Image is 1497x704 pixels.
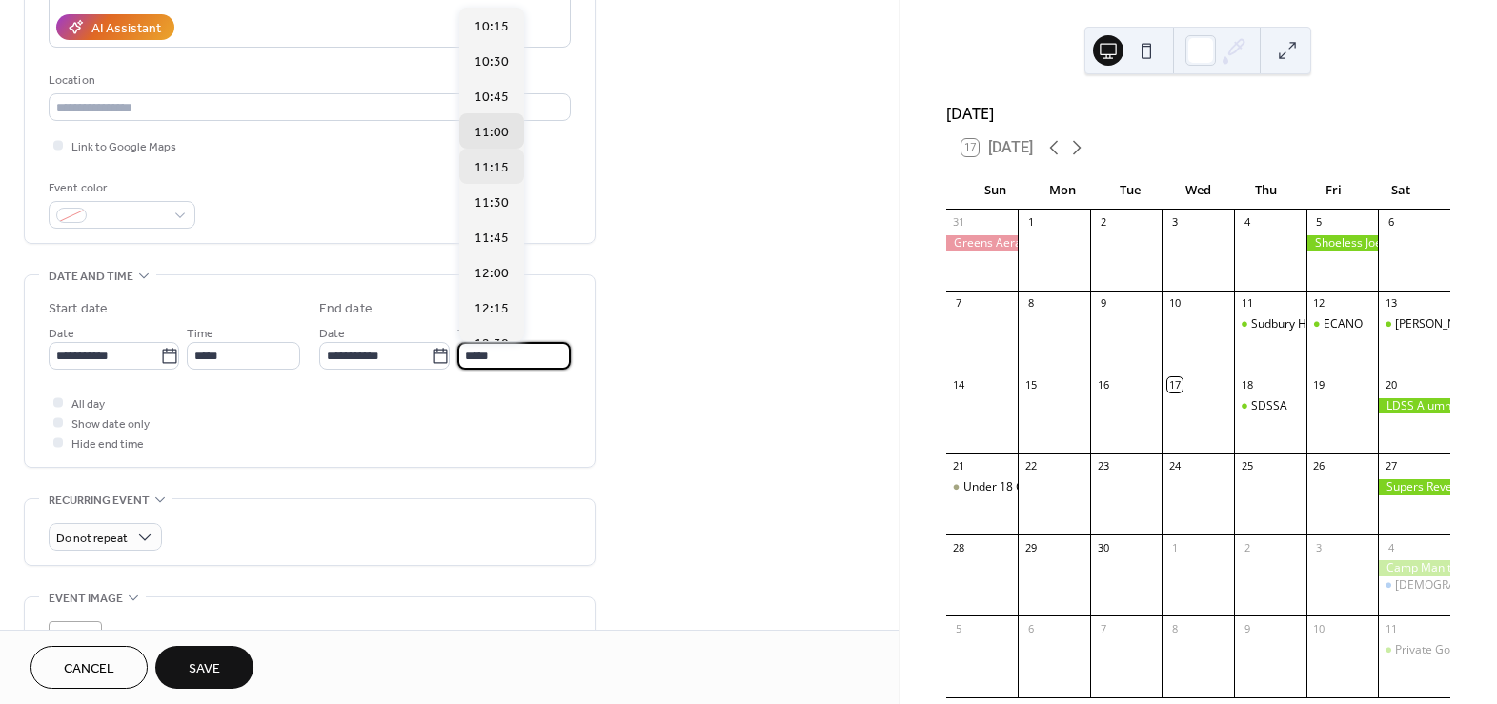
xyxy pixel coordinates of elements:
div: 1 [1023,215,1038,230]
div: 4 [1384,540,1398,554]
div: Private Golf Event [1395,642,1489,658]
span: 10:45 [475,87,509,107]
span: Cancel [64,659,114,679]
span: Show date only [71,414,150,434]
div: Under 18 Golf Day [963,479,1062,495]
div: 3 [1312,540,1326,554]
div: Wed [1164,171,1232,210]
button: AI Assistant [56,14,174,40]
div: 28 [952,540,966,554]
div: Sat [1367,171,1435,210]
div: 2 [1096,215,1110,230]
span: Date [49,324,74,344]
div: LDSS Alumni Golf Tournament [1378,398,1450,414]
div: 29 [1023,540,1038,554]
div: Tue [1097,171,1164,210]
div: 11 [1384,621,1398,635]
div: 6 [1384,215,1398,230]
div: 30 [1096,540,1110,554]
span: 12:00 [475,263,509,283]
span: 11:30 [475,192,509,212]
div: End date [319,299,373,319]
div: 2 [1240,540,1254,554]
span: 11:15 [475,157,509,177]
div: 20 [1384,377,1398,392]
div: Location [49,70,567,91]
div: Mark Watson Memorial Ryder Cup [1378,316,1450,332]
div: 15 [1023,377,1038,392]
div: Sun [961,171,1029,210]
div: 18 [1240,377,1254,392]
span: Date and time [49,267,133,287]
span: Time [457,324,484,344]
div: 5 [952,621,966,635]
div: 8 [1023,296,1038,311]
div: 1 [1167,540,1182,554]
span: Save [189,659,220,679]
div: 27 [1384,459,1398,473]
span: 10:30 [475,51,509,71]
div: 25 [1240,459,1254,473]
button: Save [155,646,253,689]
div: 24 [1167,459,1182,473]
div: ECANO [1324,316,1363,332]
div: Sudbury Home Builders [1234,316,1306,332]
div: SDSSA [1234,398,1306,414]
div: [DATE] [946,102,1450,125]
div: 3 [1167,215,1182,230]
div: Greens Aeration [946,235,1019,251]
div: 4 [1240,215,1254,230]
span: Event image [49,589,123,609]
div: 9 [1240,621,1254,635]
div: Shoeless Joes Golf Tournament [1306,235,1379,251]
span: Time [187,324,213,344]
div: 8 [1167,621,1182,635]
div: 21 [952,459,966,473]
div: 17 [1167,377,1182,392]
div: 31 [952,215,966,230]
span: 11:00 [475,122,509,142]
div: ECANO [1306,316,1379,332]
div: 5 [1312,215,1326,230]
div: 12 [1312,296,1326,311]
span: Link to Google Maps [71,137,176,157]
div: Fri [1300,171,1367,210]
div: 19 [1312,377,1326,392]
span: All day [71,394,105,414]
span: Date [319,324,345,344]
span: Do not repeat [56,528,128,550]
button: Cancel [30,646,148,689]
div: Under 18 Golf Day [946,479,1019,495]
div: 9 [1096,296,1110,311]
div: ; [49,621,102,674]
div: Mon [1029,171,1097,210]
div: Thu [1232,171,1300,210]
div: 23 [1096,459,1110,473]
div: 26 [1312,459,1326,473]
span: 12:30 [475,333,509,353]
div: 10 [1167,296,1182,311]
span: 12:15 [475,298,509,318]
span: 10:15 [475,16,509,36]
div: 7 [952,296,966,311]
div: 13 [1384,296,1398,311]
div: Sudbury Home Builders [1251,316,1377,332]
span: Hide end time [71,434,144,454]
div: 11 [1240,296,1254,311]
div: 16 [1096,377,1110,392]
div: 6 [1023,621,1038,635]
div: Event color [49,178,192,198]
span: 11:45 [475,228,509,248]
div: 10 [1312,621,1326,635]
span: Recurring event [49,491,150,511]
div: Camp Manitou [1378,560,1450,576]
div: 7 [1096,621,1110,635]
div: Start date [49,299,108,319]
div: Private Golf Event [1378,642,1450,658]
div: Supers Revenge [1378,479,1450,495]
div: SDSSA [1251,398,1287,414]
div: AI Assistant [91,19,161,39]
div: 14 [952,377,966,392]
div: Ladies Wind Up Dinner [1378,577,1450,593]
